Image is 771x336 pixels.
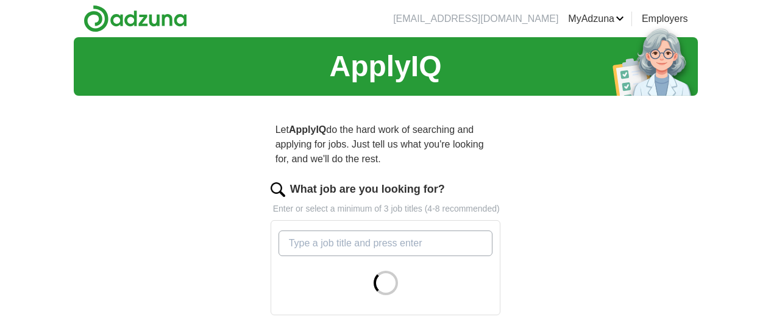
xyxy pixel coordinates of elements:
img: search.png [271,182,285,197]
p: Enter or select a minimum of 3 job titles (4-8 recommended) [271,202,501,215]
a: MyAdzuna [568,12,624,26]
li: [EMAIL_ADDRESS][DOMAIN_NAME] [393,12,558,26]
input: Type a job title and press enter [279,231,493,256]
strong: ApplyIQ [289,124,326,135]
a: Employers [642,12,688,26]
p: Let do the hard work of searching and applying for jobs. Just tell us what you're looking for, an... [271,118,501,171]
label: What job are you looking for? [290,181,445,198]
h1: ApplyIQ [329,45,441,88]
img: Adzuna logo [83,5,187,32]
